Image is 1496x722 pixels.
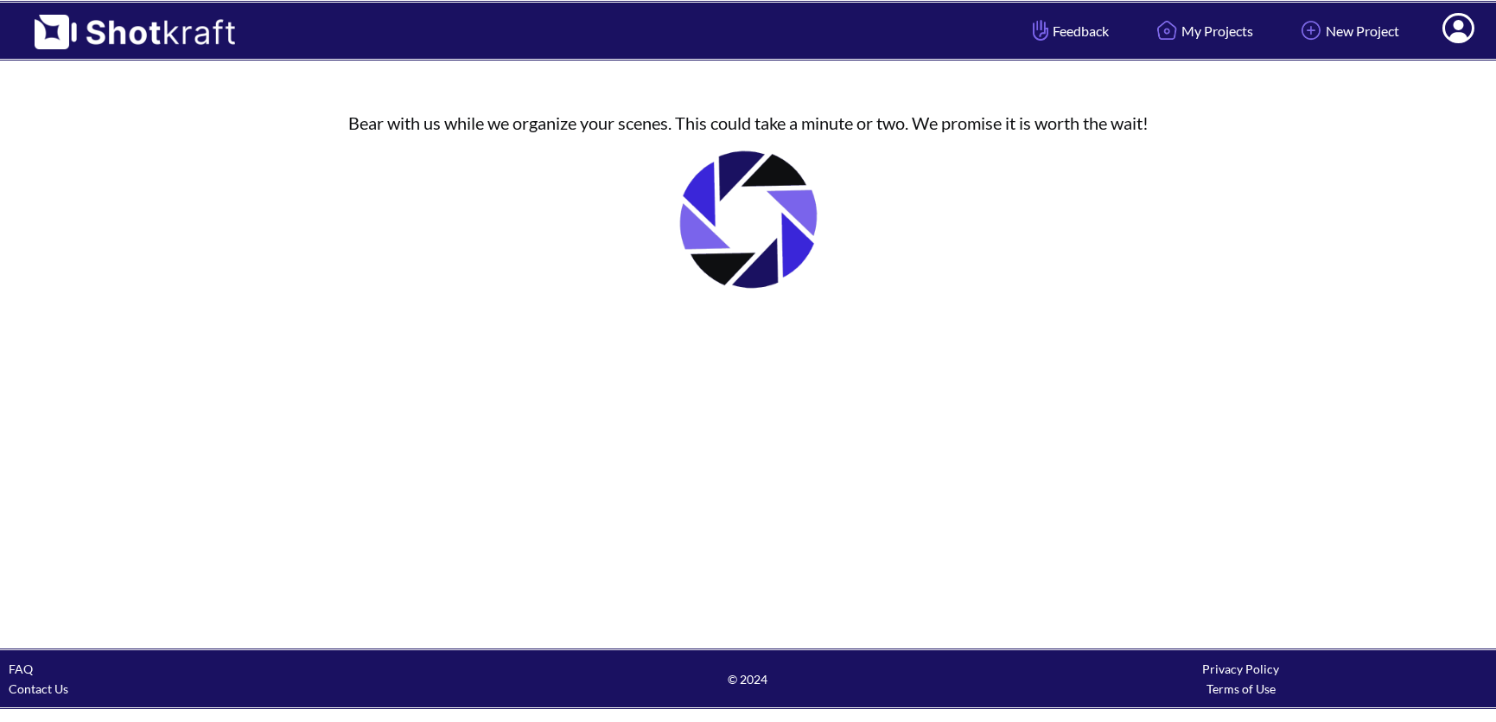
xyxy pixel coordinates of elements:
a: FAQ [9,661,33,676]
a: New Project [1283,8,1412,54]
img: Loading.. [662,133,835,306]
img: Hand Icon [1028,16,1053,45]
a: My Projects [1139,8,1266,54]
img: Add Icon [1296,16,1326,45]
img: Home Icon [1152,16,1181,45]
div: Privacy Policy [995,659,1487,679]
div: Terms of Use [995,679,1487,699]
a: Contact Us [9,681,68,696]
span: Feedback [1028,21,1109,41]
span: © 2024 [501,669,994,689]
